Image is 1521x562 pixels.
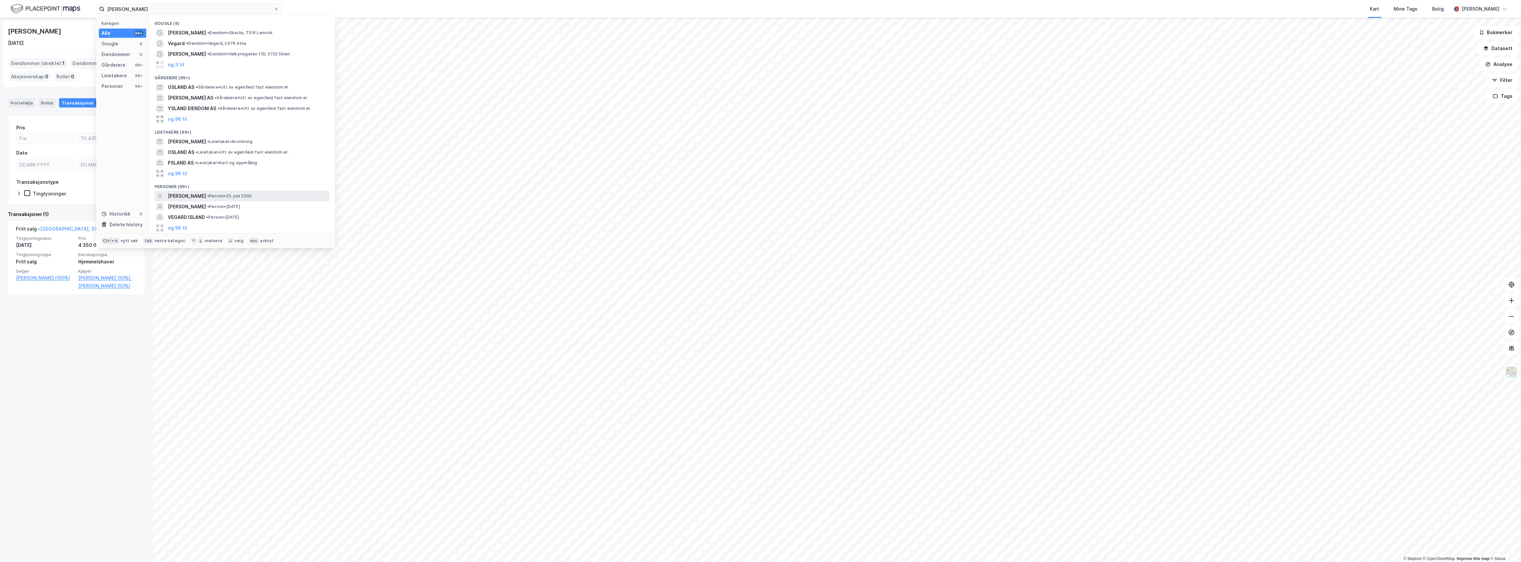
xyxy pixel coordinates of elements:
[149,124,335,136] div: Leietakere (99+)
[207,30,273,35] span: Eiendom • Skavlia, 7316 Lensvik
[16,252,74,257] span: Tinglysningstype
[16,268,74,274] span: Selger
[196,85,289,90] span: Gårdeiere • Utl. av egen/leid fast eiendom el.
[101,21,146,26] div: Kategori
[78,268,137,274] span: Kjøper
[1488,530,1521,562] iframe: Chat Widget
[16,241,74,249] div: [DATE]
[195,160,257,166] span: Leietaker • Kart og oppmåling
[1488,530,1521,562] div: Kontrollprogram for chat
[260,238,274,244] div: avbryt
[1480,58,1518,71] button: Analyse
[234,238,243,244] div: velg
[1478,42,1518,55] button: Datasett
[78,252,137,257] span: Eierskapstype
[16,274,74,282] a: [PERSON_NAME] (100%)
[1370,5,1379,13] div: Kart
[168,105,216,112] span: YSLAND EIENDOM AS
[168,213,205,221] span: VEGARD ISLAND
[1505,366,1518,379] img: Z
[206,215,208,220] span: •
[1432,5,1444,13] div: Bolig
[1404,556,1422,561] a: Mapbox
[11,3,80,15] img: logo.f888ab2527a4732fd821a326f86c7f29.svg
[215,95,308,101] span: Gårdeiere • Utl. av egen/leid fast eiendom el.
[134,84,144,89] div: 99+
[168,50,206,58] span: [PERSON_NAME]
[207,139,209,144] span: •
[168,159,194,167] span: PSLAND AS
[1394,5,1418,13] div: Mine Tags
[138,41,144,46] div: 6
[78,241,137,249] div: 4 350 000 kr
[121,238,138,244] div: nytt søk
[207,193,209,198] span: •
[71,73,74,81] span: 0
[101,72,127,80] div: Leietakere
[168,192,206,200] span: [PERSON_NAME]
[78,282,137,290] a: [PERSON_NAME] (50%)
[101,29,110,37] div: Alle
[33,190,66,197] div: Tinglysninger
[196,85,198,90] span: •
[101,82,123,90] div: Personer
[168,115,187,123] button: og 96 til
[16,225,120,236] div: Fritt salg -
[206,215,239,220] span: Person • [DATE]
[101,40,118,48] div: Google
[16,124,25,132] div: Pris
[207,51,290,57] span: Eiendom • Valkyriegaten 11D, 3722 Skien
[101,210,130,218] div: Historikk
[134,31,144,36] div: 99+
[134,73,144,78] div: 99+
[17,160,75,170] input: DD.MM.YYYY
[205,238,222,244] div: markere
[218,106,220,111] span: •
[54,71,77,82] div: Roller :
[59,98,104,107] div: Transaksjoner
[196,150,198,155] span: •
[8,98,35,107] div: Portefølje
[138,52,144,57] div: 0
[155,238,186,244] div: neste kategori
[196,150,289,155] span: Leietaker • Utl. av egen/leid fast eiendom el.
[149,16,335,28] div: Google (6)
[168,94,213,102] span: [PERSON_NAME] AS
[8,210,145,218] div: Transaksjoner (1)
[78,160,136,170] input: DD.MM.YYYY
[101,238,119,244] div: Ctrl + k
[8,71,51,82] div: Aksjeeierskap :
[186,41,246,46] span: Eiendom • Vegard, 2476 Atna
[38,98,56,107] div: Roller
[101,50,130,58] div: Eiendommer
[207,204,240,209] span: Person • [DATE]
[218,106,311,111] span: Gårdeiere • Utl. av egen/leid fast eiendom el.
[1487,74,1518,87] button: Filter
[1474,26,1518,39] button: Bokmerker
[104,4,274,14] input: Søk på adresse, matrikkel, gårdeiere, leietakere eller personer
[168,138,206,146] span: [PERSON_NAME]
[16,178,59,186] div: Transaksjonstype
[78,236,137,241] span: Pris
[143,238,153,244] div: tab
[16,258,74,266] div: Fritt salg
[168,170,187,177] button: og 96 til
[207,139,252,144] span: Leietaker • Avvirkning
[78,258,137,266] div: Hjemmelshaver
[249,238,259,244] div: esc
[215,95,217,100] span: •
[40,226,120,232] a: [GEOGRAPHIC_DATA], 37/466/0/20
[8,26,62,36] div: [PERSON_NAME]
[17,133,75,143] input: Fra
[207,193,252,199] span: Person • 25. juni 2000
[109,221,143,229] div: Delete history
[16,149,28,157] div: Dato
[134,62,144,68] div: 99+
[70,58,134,69] div: Eiendommer (Indirekte) :
[1423,556,1455,561] a: OpenStreetMap
[78,133,136,143] input: Til 4350000
[1457,556,1490,561] a: Improve this map
[62,59,65,67] span: 1
[207,51,209,56] span: •
[101,61,125,69] div: Gårdeiere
